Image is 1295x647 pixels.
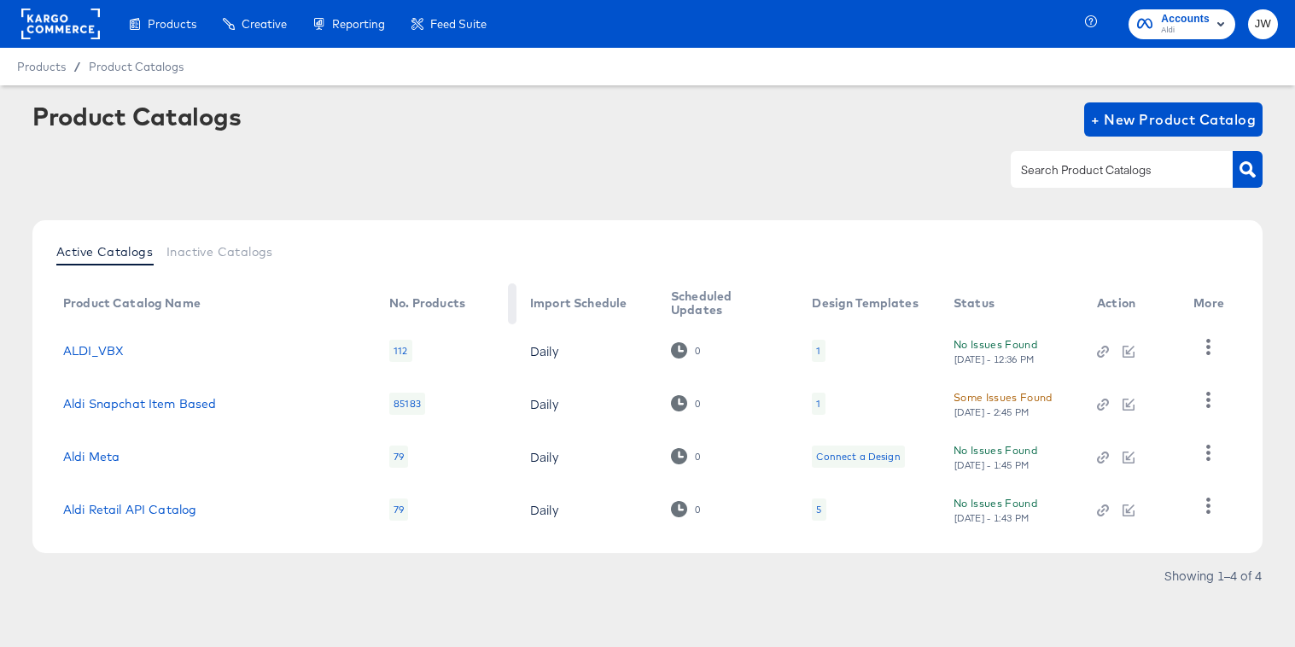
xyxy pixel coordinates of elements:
[1161,24,1210,38] span: Aldi
[671,448,701,464] div: 0
[816,450,900,463] div: Connect a Design
[812,498,825,521] div: 5
[66,60,89,73] span: /
[694,398,701,410] div: 0
[1248,9,1278,39] button: JW
[1018,160,1199,180] input: Search Product Catalogs
[671,395,701,411] div: 0
[1083,283,1180,324] th: Action
[17,60,66,73] span: Products
[1180,283,1245,324] th: More
[516,430,657,483] td: Daily
[816,397,820,411] div: 1
[1129,9,1235,39] button: AccountsAldi
[63,503,196,516] a: Aldi Retail API Catalog
[1091,108,1256,131] span: + New Product Catalog
[812,296,918,310] div: Design Templates
[812,446,904,468] div: Connect a Design
[1161,10,1210,28] span: Accounts
[389,340,411,362] div: 112
[954,406,1030,418] div: [DATE] - 2:45 PM
[530,296,627,310] div: Import Schedule
[516,324,657,377] td: Daily
[430,17,487,31] span: Feed Suite
[63,296,201,310] div: Product Catalog Name
[954,388,1053,406] div: Some Issues Found
[694,504,701,516] div: 0
[516,377,657,430] td: Daily
[1255,15,1271,34] span: JW
[694,451,701,463] div: 0
[1084,102,1263,137] button: + New Product Catalog
[389,393,425,415] div: 85183
[516,483,657,536] td: Daily
[812,340,825,362] div: 1
[940,283,1083,324] th: Status
[671,501,701,517] div: 0
[63,450,120,463] a: Aldi Meta
[389,296,465,310] div: No. Products
[56,245,153,259] span: Active Catalogs
[671,289,778,317] div: Scheduled Updates
[89,60,184,73] a: Product Catalogs
[63,397,217,411] a: Aldi Snapchat Item Based
[389,446,408,468] div: 79
[166,245,273,259] span: Inactive Catalogs
[954,388,1053,418] button: Some Issues Found[DATE] - 2:45 PM
[671,342,701,358] div: 0
[332,17,385,31] span: Reporting
[816,344,820,358] div: 1
[63,344,124,358] a: ALDI_VBX
[242,17,287,31] span: Creative
[32,102,241,130] div: Product Catalogs
[389,498,408,521] div: 79
[148,17,196,31] span: Products
[812,393,825,415] div: 1
[1164,569,1263,581] div: Showing 1–4 of 4
[816,503,821,516] div: 5
[694,345,701,357] div: 0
